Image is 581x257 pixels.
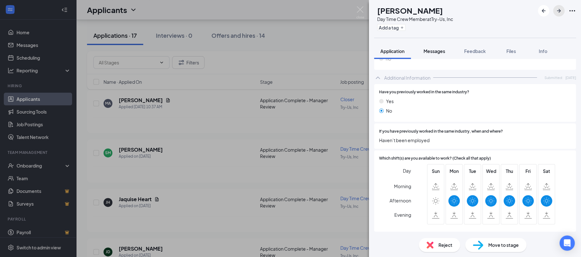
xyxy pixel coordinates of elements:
span: Morning [394,181,411,192]
span: Move to stage [488,241,519,248]
svg: ChevronUp [374,74,382,82]
span: Files [506,48,516,54]
div: Additional Information [384,75,431,81]
span: Sat [541,168,552,175]
span: Reject [438,241,452,248]
svg: Plus [400,26,404,30]
span: If you have previously worked in the same industry, when and where? [379,128,503,135]
span: Tue [467,168,478,175]
span: Wed [485,168,497,175]
button: PlusAdd a tag [377,24,405,31]
span: Mon [448,168,460,175]
span: [DATE] [565,75,576,80]
span: Sun [430,168,441,175]
h1: [PERSON_NAME] [377,5,443,16]
span: Evening [394,209,411,221]
span: Day [403,167,411,174]
span: Yes [386,98,394,105]
span: Which shift(s) are you available to work? (Check all that apply) [379,155,491,161]
span: Fri [522,168,534,175]
span: Submitted: [544,75,563,80]
button: ArrowLeftNew [538,5,549,16]
span: Have you previously worked in the same industry? [379,89,469,95]
svg: Ellipses [568,7,576,15]
span: Haven’t been employed [379,137,571,144]
span: Info [539,48,547,54]
span: Feedback [464,48,486,54]
span: No [386,107,392,114]
span: Application [380,48,404,54]
span: Messages [424,48,445,54]
div: Open Intercom Messenger [559,235,575,251]
div: Day Time Crew Member at Try-Us, Inc [377,16,453,22]
svg: ArrowRight [555,7,563,15]
span: Afternoon [390,195,411,206]
svg: ArrowLeftNew [540,7,547,15]
button: ArrowRight [553,5,564,16]
span: Thu [504,168,515,175]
